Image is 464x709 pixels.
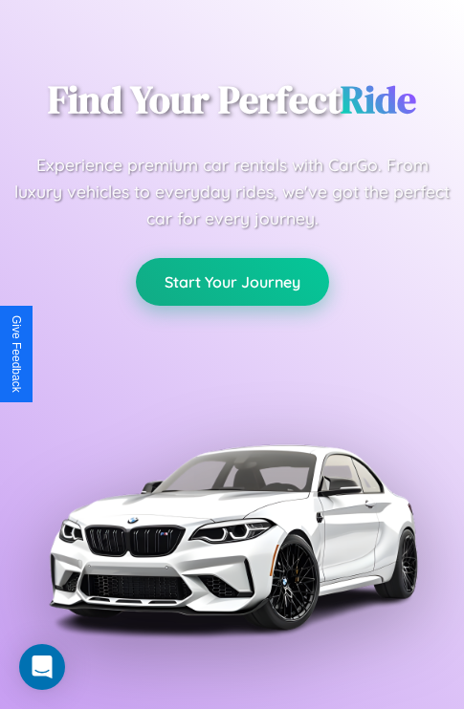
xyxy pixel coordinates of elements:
button: Start Your Journey [136,258,329,306]
div: Open Intercom Messenger [19,644,65,690]
div: Give Feedback [10,315,23,393]
span: Ride [341,74,416,125]
p: Experience premium car rentals with CarGo. From luxury vehicles to everyday rides, we've got the ... [14,151,450,231]
h1: Find Your Perfect [48,76,416,122]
